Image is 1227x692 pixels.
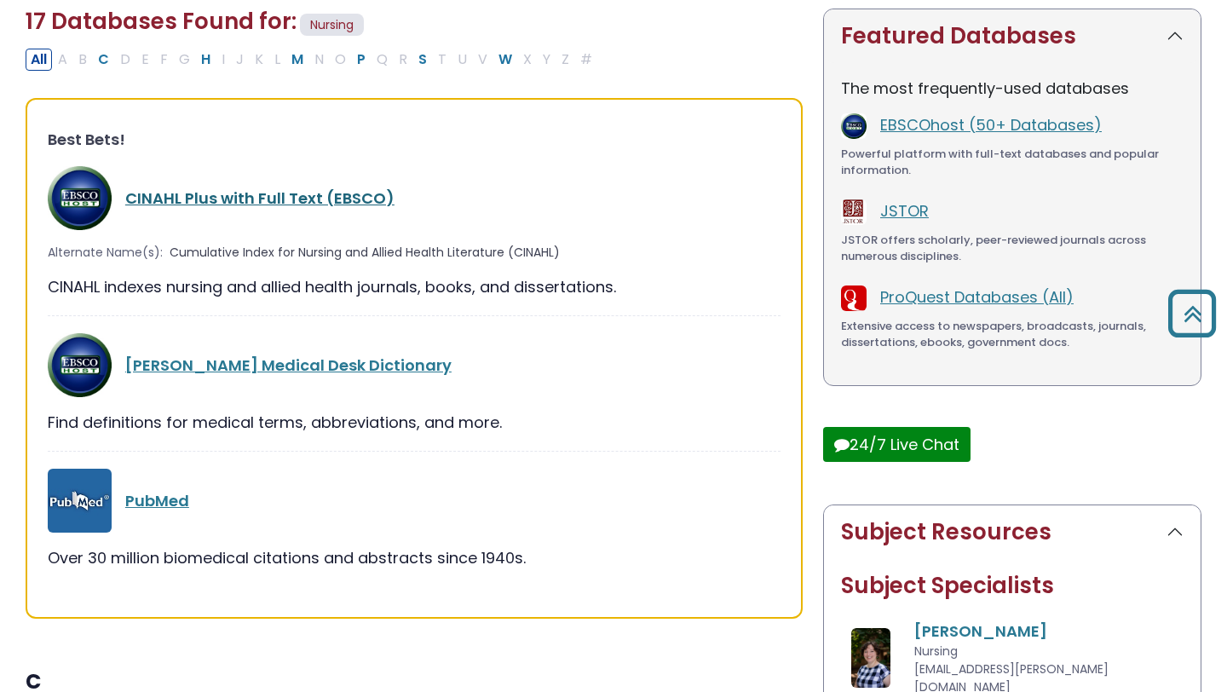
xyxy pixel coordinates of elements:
[286,49,308,71] button: Filter Results M
[824,9,1201,63] button: Featured Databases
[125,490,189,511] a: PubMed
[300,14,364,37] span: Nursing
[841,232,1184,265] div: JSTOR offers scholarly, peer-reviewed journals across numerous disciplines.
[823,427,971,462] button: 24/7 Live Chat
[841,573,1184,599] h2: Subject Specialists
[880,114,1102,136] a: EBSCOhost (50+ Databases)
[841,77,1184,100] p: The most frequently-used databases
[851,628,891,688] img: Amanda Matthysse
[48,411,781,434] div: Find definitions for medical terms, abbreviations, and more.
[170,244,560,262] span: Cumulative Index for Nursing and Allied Health Literature (CINAHL)
[352,49,371,71] button: Filter Results P
[880,200,929,222] a: JSTOR
[125,187,395,209] a: CINAHL Plus with Full Text (EBSCO)
[1161,297,1223,329] a: Back to Top
[841,318,1184,351] div: Extensive access to newspapers, broadcasts, journals, dissertations, ebooks, government docs.
[125,355,452,376] a: [PERSON_NAME] Medical Desk Dictionary
[48,130,781,149] h3: Best Bets!
[93,49,114,71] button: Filter Results C
[26,6,297,37] span: 17 Databases Found for:
[824,505,1201,559] button: Subject Resources
[48,546,781,569] div: Over 30 million biomedical citations and abstracts since 1940s.
[26,49,52,71] button: All
[493,49,517,71] button: Filter Results W
[48,275,781,298] div: CINAHL indexes nursing and allied health journals, books, and dissertations.
[880,286,1074,308] a: ProQuest Databases (All)
[914,643,958,660] span: Nursing
[914,620,1047,642] a: [PERSON_NAME]
[413,49,432,71] button: Filter Results S
[196,49,216,71] button: Filter Results H
[841,146,1184,179] div: Powerful platform with full-text databases and popular information.
[48,244,163,262] span: Alternate Name(s):
[26,48,599,69] div: Alpha-list to filter by first letter of database name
